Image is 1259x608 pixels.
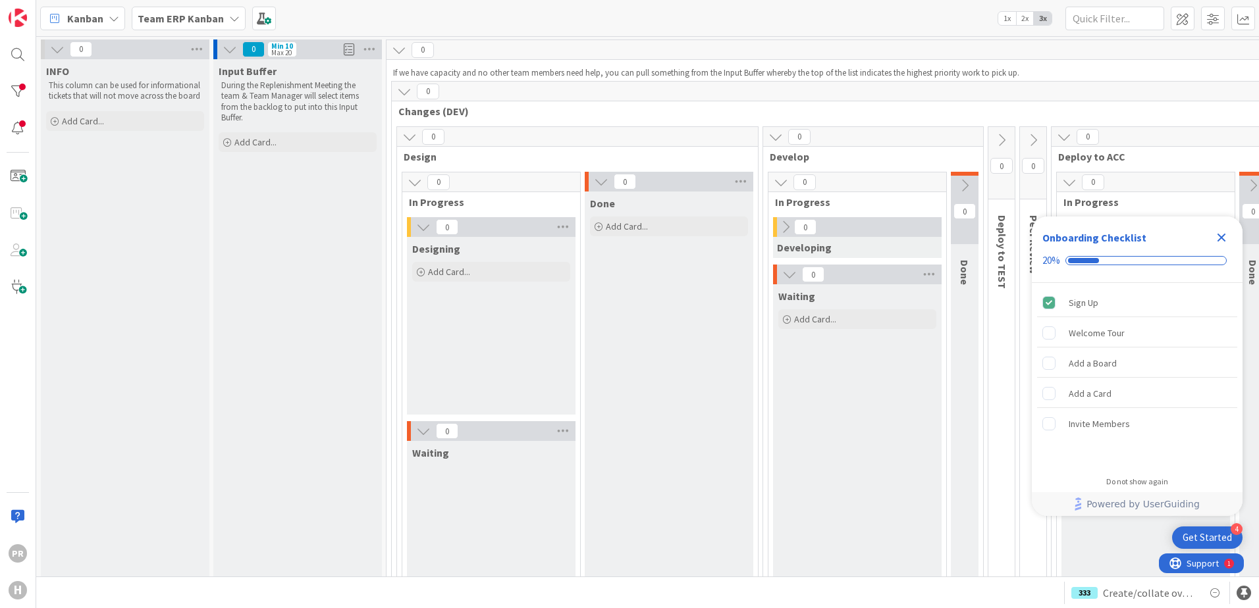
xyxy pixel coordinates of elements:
span: Deploy to TEST [996,215,1009,289]
div: Welcome Tour [1069,325,1125,341]
div: 1 [68,5,72,16]
span: Kanban [67,11,103,26]
span: 1x [998,12,1016,25]
div: Min 10 [271,43,293,49]
span: Add Card... [794,313,836,325]
span: Create/collate overview of Facility applications [1103,585,1196,601]
span: 0 [788,129,811,145]
div: Close Checklist [1211,227,1232,248]
div: Max 20 [271,49,292,56]
span: Support [28,2,60,18]
span: Waiting [778,290,815,303]
div: 20% [1042,255,1060,266]
span: 0 [794,219,817,235]
div: Welcome Tour is incomplete. [1037,318,1237,347]
span: Powered by UserGuiding [1086,496,1200,512]
a: Powered by UserGuiding [1038,492,1236,516]
div: Invite Members [1069,416,1130,432]
div: Sign Up [1069,295,1098,311]
span: 0 [990,158,1013,174]
div: Get Started [1183,531,1232,544]
div: H [9,581,27,599]
span: INFO [46,64,69,78]
span: Develop [770,150,967,163]
div: Add a Card is incomplete. [1037,379,1237,408]
div: Invite Members is incomplete. [1037,409,1237,438]
span: 3x [1034,12,1052,25]
div: 4 [1231,523,1243,535]
span: Input Buffer [219,64,277,78]
span: Deploy to ACC [1058,150,1255,163]
div: Checklist items [1032,283,1243,468]
p: This column can be used for informational tickets that will not move across the board [49,80,201,102]
span: 0 [427,174,450,190]
span: Designing [412,242,460,255]
p: During the Replenishment Meeting the team & Team Manager will select items from the backlog to pu... [221,80,374,123]
span: Add Card... [62,115,104,127]
span: 0 [793,174,816,190]
span: 0 [436,423,458,439]
div: Add a Board is incomplete. [1037,349,1237,378]
span: Developing [777,241,832,254]
div: Open Get Started checklist, remaining modules: 4 [1172,526,1243,549]
span: Add Card... [606,220,648,232]
span: Add Card... [234,136,277,148]
div: Do not show again [1106,476,1168,487]
span: 0 [70,41,92,57]
span: Done [590,197,615,210]
span: 2x [1016,12,1034,25]
span: 0 [953,203,976,219]
span: 0 [614,174,636,190]
span: 0 [802,266,824,282]
span: Design [404,150,741,163]
div: Onboarding Checklist [1042,230,1146,245]
span: 0 [1022,158,1044,174]
div: PR [9,544,27,563]
span: 0 [436,219,458,235]
div: Add a Card [1069,386,1112,401]
span: 0 [1077,129,1099,145]
span: In Progress [775,195,930,209]
div: 333 [1071,587,1098,599]
span: 0 [1082,174,1104,190]
span: Done [958,260,971,285]
div: Footer [1032,492,1243,516]
span: 0 [422,129,444,145]
span: 0 [417,84,439,99]
div: Checklist Container [1032,216,1243,516]
b: Team ERP Kanban [138,12,224,25]
img: Visit kanbanzone.com [9,9,27,27]
input: Quick Filter... [1065,7,1164,30]
span: 0 [412,42,434,58]
div: Checklist progress: 20% [1042,255,1232,266]
span: Waiting [412,446,449,459]
span: Peer Review [1027,215,1040,274]
span: In Progress [1063,195,1218,209]
span: Add Card... [428,266,470,278]
span: In Progress [409,195,564,209]
span: 0 [242,41,265,57]
div: Add a Board [1069,355,1117,371]
div: Sign Up is complete. [1037,288,1237,317]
